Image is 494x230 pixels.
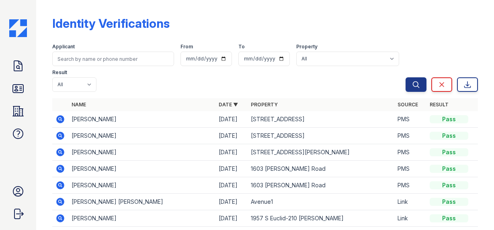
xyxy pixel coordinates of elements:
label: To [238,44,245,50]
a: Result [430,102,449,108]
td: [STREET_ADDRESS][PERSON_NAME] [248,144,395,161]
div: Identity Verifications [52,16,170,31]
td: [DATE] [215,111,248,128]
label: Property [296,44,318,50]
td: [PERSON_NAME] [68,128,215,144]
td: PMS [394,161,426,177]
img: CE_Icon_Blue-c292c112584629df590d857e76928e9f676e5b41ef8f769ba2f05ee15b207248.png [9,19,27,37]
td: [DATE] [215,128,248,144]
td: [DATE] [215,144,248,161]
a: Source [398,102,418,108]
td: 1603 [PERSON_NAME] Road [248,177,395,194]
td: Avenue1 [248,194,395,210]
td: 1603 [PERSON_NAME] Road [248,161,395,177]
td: [PERSON_NAME] [PERSON_NAME] [68,194,215,210]
td: [STREET_ADDRESS] [248,128,395,144]
td: PMS [394,111,426,128]
td: [DATE] [215,210,248,227]
td: [PERSON_NAME] [68,177,215,194]
td: PMS [394,177,426,194]
div: Pass [430,132,468,140]
div: Pass [430,214,468,222]
td: [PERSON_NAME] [68,161,215,177]
td: Link [394,210,426,227]
td: [PERSON_NAME] [68,111,215,128]
input: Search by name or phone number [52,52,174,66]
div: Pass [430,115,468,123]
label: Result [52,69,67,76]
a: Name [72,102,86,108]
td: [PERSON_NAME] [68,144,215,161]
td: [DATE] [215,177,248,194]
td: [PERSON_NAME] [68,210,215,227]
div: Pass [430,165,468,173]
label: Applicant [52,44,75,50]
label: From [180,44,193,50]
td: [DATE] [215,161,248,177]
td: [DATE] [215,194,248,210]
div: Pass [430,181,468,189]
td: PMS [394,144,426,161]
div: Pass [430,198,468,206]
td: [STREET_ADDRESS] [248,111,395,128]
a: Property [251,102,278,108]
a: Date ▼ [219,102,238,108]
td: 1957 S Euclid-210 [PERSON_NAME] [248,210,395,227]
td: Link [394,194,426,210]
td: PMS [394,128,426,144]
div: Pass [430,148,468,156]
